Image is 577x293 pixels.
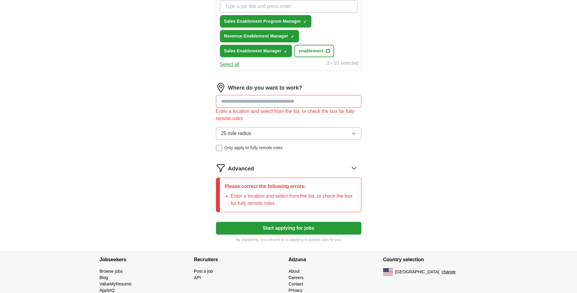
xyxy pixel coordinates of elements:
span: Sales Enablement Program Manager [224,18,301,25]
img: filter [216,163,226,173]
label: Where do you want to work? [228,84,302,92]
input: Only apply to fully remote roles [216,145,222,151]
span: Revenue Enablement Manager [224,33,288,39]
p: Please correct the following errors: [225,183,356,190]
span: [GEOGRAPHIC_DATA] [395,269,439,275]
div: 3 / 10 selected [327,60,358,68]
button: Sales Enablement Manager✓ [220,45,292,57]
span: Only apply to fully remote roles [224,145,283,151]
li: Enter a location and select from the list, or check the box for fully remote roles [231,193,356,207]
button: 25 mile radius [216,127,361,140]
button: Start applying for jobs [216,222,361,235]
a: Careers [289,275,304,280]
button: Select all [220,61,240,68]
a: Browse jobs [100,269,123,274]
img: US flag [383,268,393,275]
a: API [194,275,201,280]
h4: Country selection [383,251,478,268]
span: Sales Enablement Manager [224,48,282,54]
div: Enter a location and select from the list, or check the box for fully remote roles [216,108,361,122]
span: 25 mile radius [221,130,251,137]
p: By registering, you consent to us applying to suitable jobs for you [216,237,361,242]
a: ApplyIQ [100,288,115,293]
a: Blog [100,275,108,280]
span: Advanced [228,165,254,173]
span: ✓ [291,34,294,39]
button: Revenue Enablement Manager✓ [220,30,299,42]
span: enablement [299,48,323,54]
button: enablement [294,45,334,57]
span: ✓ [303,19,307,24]
a: Post a job [194,269,213,274]
a: About [289,269,300,274]
span: ✓ [284,49,287,54]
a: Privacy [289,288,303,293]
button: change [442,269,456,275]
a: Contact [289,281,303,286]
button: Sales Enablement Program Manager✓ [220,15,312,28]
img: location.png [216,83,226,93]
a: ValueMyResume [100,281,132,286]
